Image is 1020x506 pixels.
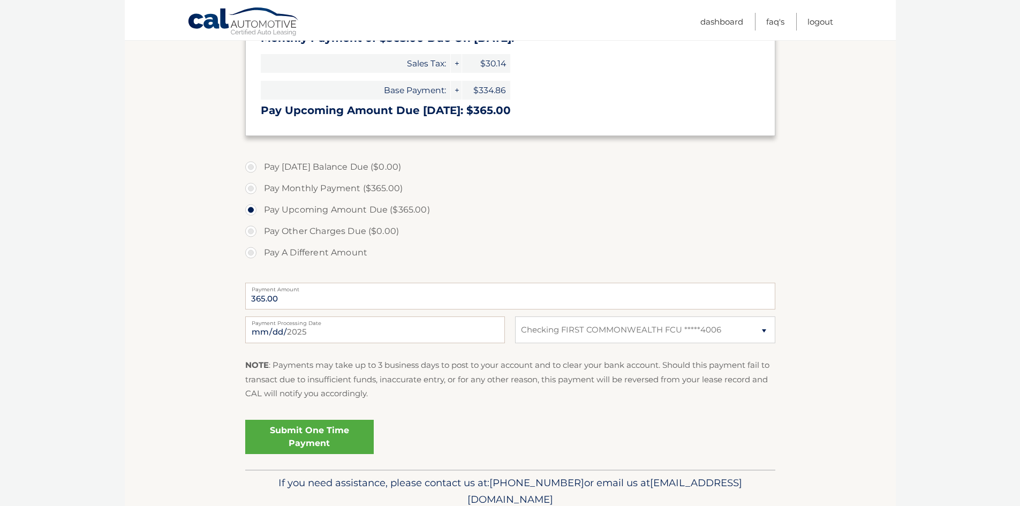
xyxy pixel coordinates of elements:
[245,221,775,242] label: Pay Other Charges Due ($0.00)
[451,81,462,100] span: +
[245,178,775,199] label: Pay Monthly Payment ($365.00)
[245,358,775,401] p: : Payments may take up to 3 business days to post to your account and to clear your bank account....
[245,316,505,325] label: Payment Processing Date
[245,316,505,343] input: Payment Date
[489,477,584,489] span: [PHONE_NUMBER]
[245,156,775,178] label: Pay [DATE] Balance Due ($0.00)
[245,242,775,263] label: Pay A Different Amount
[462,81,510,100] span: $334.86
[462,54,510,73] span: $30.14
[245,360,269,370] strong: NOTE
[261,104,760,117] h3: Pay Upcoming Amount Due [DATE]: $365.00
[245,283,775,291] label: Payment Amount
[187,7,300,38] a: Cal Automotive
[261,54,450,73] span: Sales Tax:
[261,81,450,100] span: Base Payment:
[451,54,462,73] span: +
[807,13,833,31] a: Logout
[700,13,743,31] a: Dashboard
[245,283,775,309] input: Payment Amount
[766,13,784,31] a: FAQ's
[245,199,775,221] label: Pay Upcoming Amount Due ($365.00)
[245,420,374,454] a: Submit One Time Payment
